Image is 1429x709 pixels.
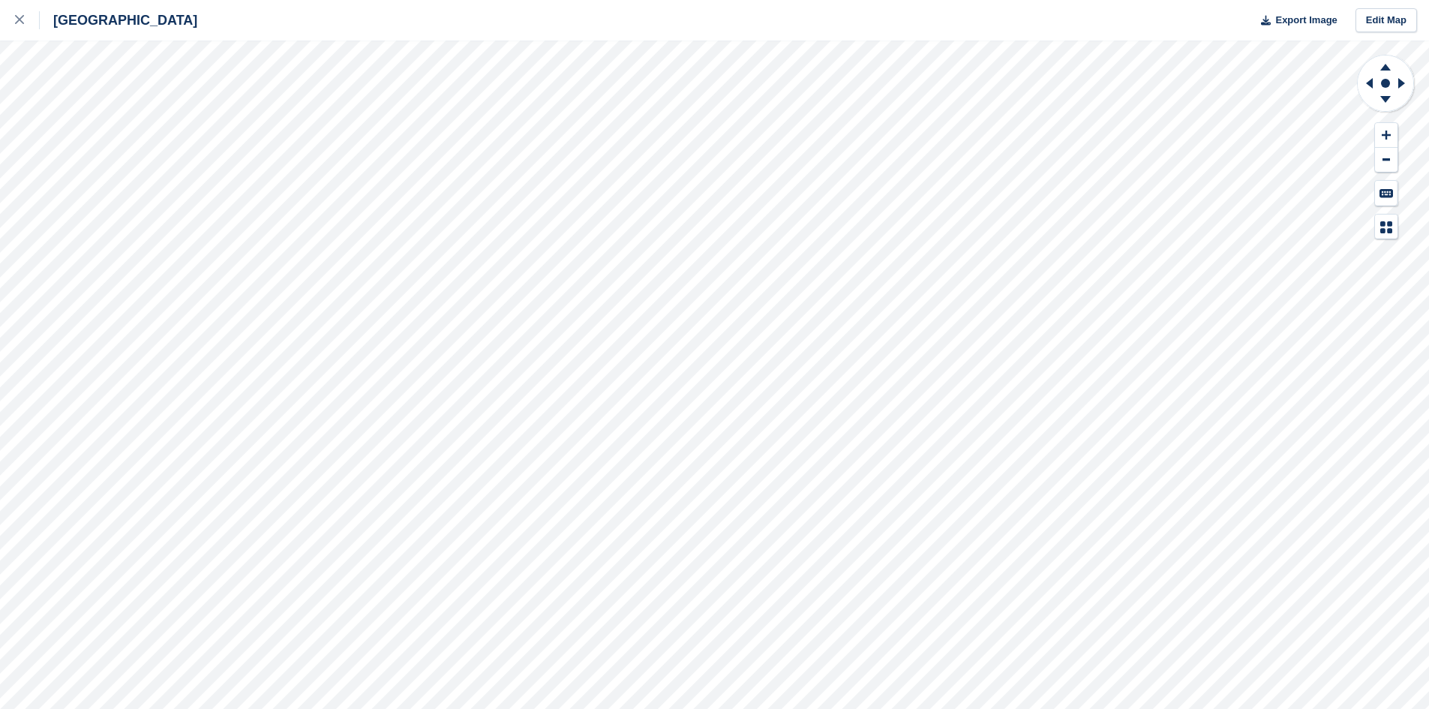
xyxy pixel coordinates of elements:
button: Map Legend [1375,215,1397,239]
div: [GEOGRAPHIC_DATA] [40,11,197,29]
a: Edit Map [1355,8,1417,33]
span: Export Image [1275,13,1337,28]
button: Export Image [1252,8,1337,33]
button: Zoom Out [1375,148,1397,173]
button: Zoom In [1375,123,1397,148]
button: Keyboard Shortcuts [1375,181,1397,206]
